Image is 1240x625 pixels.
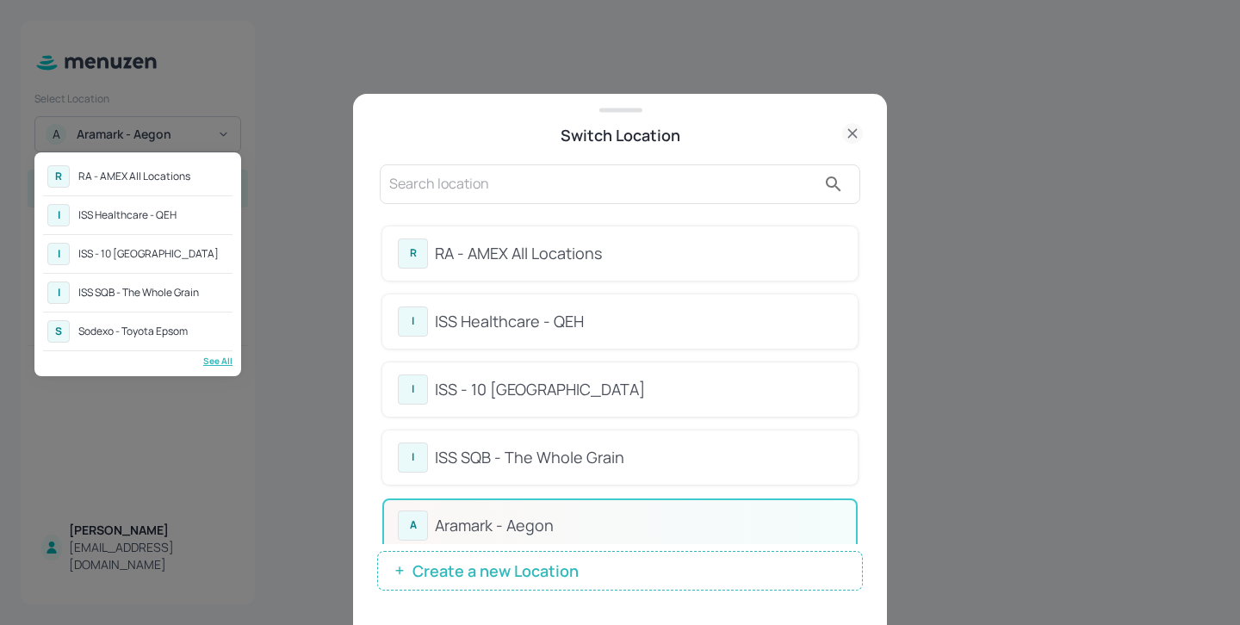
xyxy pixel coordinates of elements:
[78,288,199,298] div: ISS SQB - The Whole Grain
[47,165,70,188] div: R
[47,282,70,304] div: I
[78,326,188,337] div: Sodexo - Toyota Epsom
[78,171,190,182] div: RA - AMEX All Locations
[47,320,70,343] div: S
[43,355,232,368] div: See All
[47,204,70,226] div: I
[78,249,219,259] div: ISS - 10 [GEOGRAPHIC_DATA]
[47,243,70,265] div: I
[78,210,177,220] div: ISS Healthcare - QEH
